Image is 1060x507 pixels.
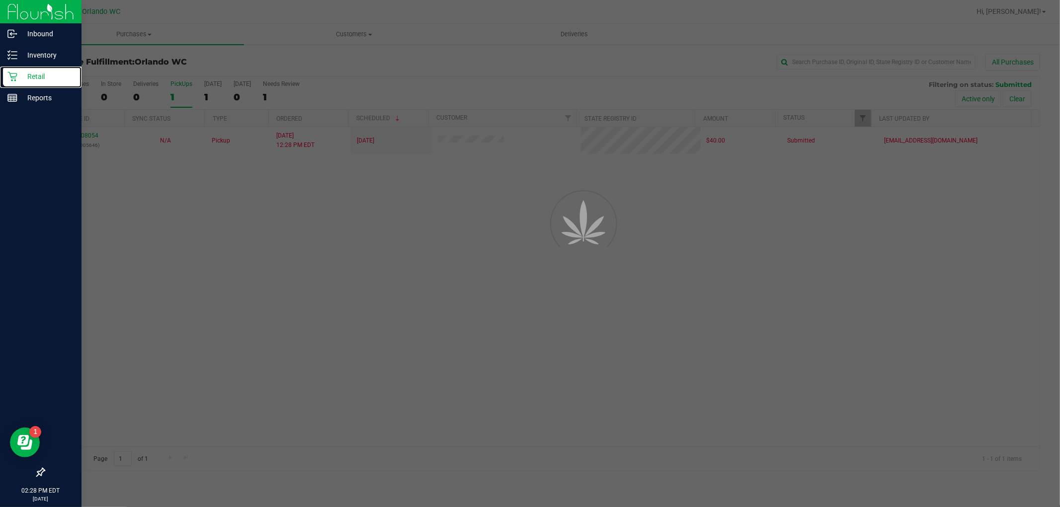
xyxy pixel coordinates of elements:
iframe: Resource center unread badge [29,426,41,438]
p: Reports [17,92,77,104]
p: Inventory [17,49,77,61]
inline-svg: Retail [7,72,17,81]
iframe: Resource center [10,428,40,457]
p: 02:28 PM EDT [4,486,77,495]
p: Retail [17,71,77,82]
p: [DATE] [4,495,77,503]
inline-svg: Inventory [7,50,17,60]
inline-svg: Inbound [7,29,17,39]
inline-svg: Reports [7,93,17,103]
p: Inbound [17,28,77,40]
